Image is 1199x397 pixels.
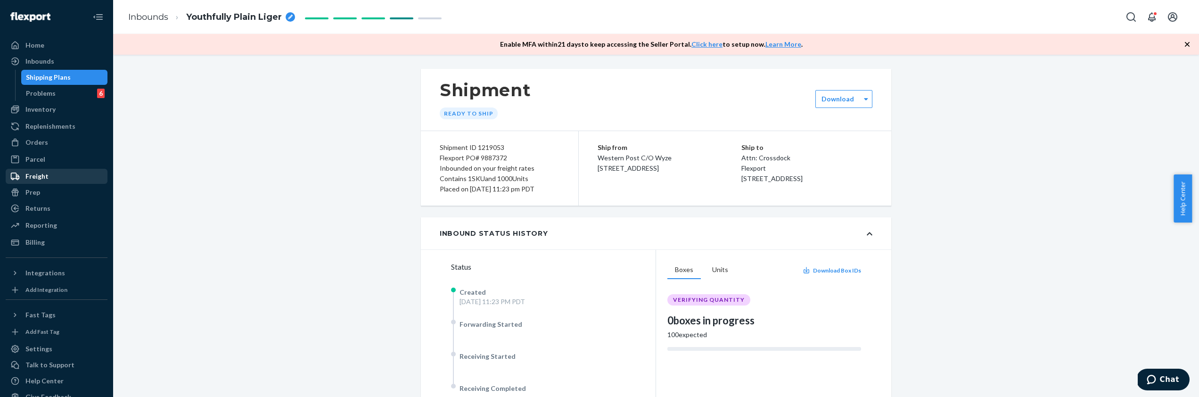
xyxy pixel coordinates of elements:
[440,153,559,163] div: Flexport PO# 9887372
[25,204,50,213] div: Returns
[451,261,656,273] div: Status
[25,57,54,66] div: Inbounds
[440,80,531,100] h1: Shipment
[6,218,107,233] a: Reporting
[6,307,107,323] button: Fast Tags
[25,328,59,336] div: Add Fast Tag
[26,73,71,82] div: Shipping Plans
[803,266,861,274] button: Download Box IDs
[26,89,56,98] div: Problems
[6,169,107,184] a: Freight
[89,8,107,26] button: Close Navigation
[128,12,168,22] a: Inbounds
[440,229,548,238] div: Inbound Status History
[25,221,57,230] div: Reporting
[25,344,52,354] div: Settings
[6,326,107,338] a: Add Fast Tag
[741,142,872,153] p: Ship to
[598,142,741,153] p: Ship from
[460,384,526,392] span: Receiving Completed
[1122,8,1141,26] button: Open Search Box
[6,38,107,53] a: Home
[460,352,516,360] span: Receiving Started
[25,310,56,320] div: Fast Tags
[97,89,105,98] div: 6
[440,163,559,174] div: Inbounded on your freight rates
[121,3,303,31] ol: breadcrumbs
[25,122,75,131] div: Replenishments
[10,12,50,22] img: Flexport logo
[25,188,40,197] div: Prep
[741,163,872,174] p: Flexport
[25,41,44,50] div: Home
[6,119,107,134] a: Replenishments
[1142,8,1161,26] button: Open notifications
[25,172,49,181] div: Freight
[25,268,65,278] div: Integrations
[440,184,559,194] div: Placed on [DATE] 11:23 pm PDT
[25,360,74,370] div: Talk to Support
[460,288,486,296] span: Created
[1174,174,1192,223] button: Help Center
[6,102,107,117] a: Inventory
[741,174,803,182] span: [STREET_ADDRESS]
[765,40,801,48] a: Learn More
[25,238,45,247] div: Billing
[6,201,107,216] a: Returns
[460,320,522,328] span: Forwarding Started
[6,235,107,250] a: Billing
[741,153,872,163] p: Attn: Crossdock
[500,40,803,49] p: Enable MFA within 21 days to keep accessing the Seller Portal. to setup now. .
[667,313,861,328] div: 0 boxes in progress
[667,261,701,279] button: Boxes
[1138,369,1190,392] iframe: Opens a widget where you can chat to one of our agents
[667,330,861,339] div: 100 expected
[25,376,64,386] div: Help Center
[6,373,107,389] a: Help Center
[440,142,559,153] div: Shipment ID 1219053
[25,105,56,114] div: Inventory
[6,185,107,200] a: Prep
[21,86,108,101] a: Problems6
[25,138,48,147] div: Orders
[25,286,67,294] div: Add Integration
[6,265,107,281] button: Integrations
[6,284,107,296] a: Add Integration
[440,108,498,119] div: Ready to ship
[1163,8,1182,26] button: Open account menu
[6,341,107,356] a: Settings
[6,54,107,69] a: Inbounds
[21,70,108,85] a: Shipping Plans
[440,174,559,184] div: Contains 1 SKU and 1000 Units
[6,152,107,167] a: Parcel
[821,94,854,104] label: Download
[673,296,745,304] span: VERIFYING QUANTITY
[6,357,107,372] button: Talk to Support
[460,297,525,306] div: [DATE] 11:23 PM PDT
[6,135,107,150] a: Orders
[598,154,672,172] span: Western Post C/O Wyze [STREET_ADDRESS]
[691,40,723,48] a: Click here
[705,261,736,279] button: Units
[25,155,45,164] div: Parcel
[186,11,282,24] span: Youthfully Plain Liger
